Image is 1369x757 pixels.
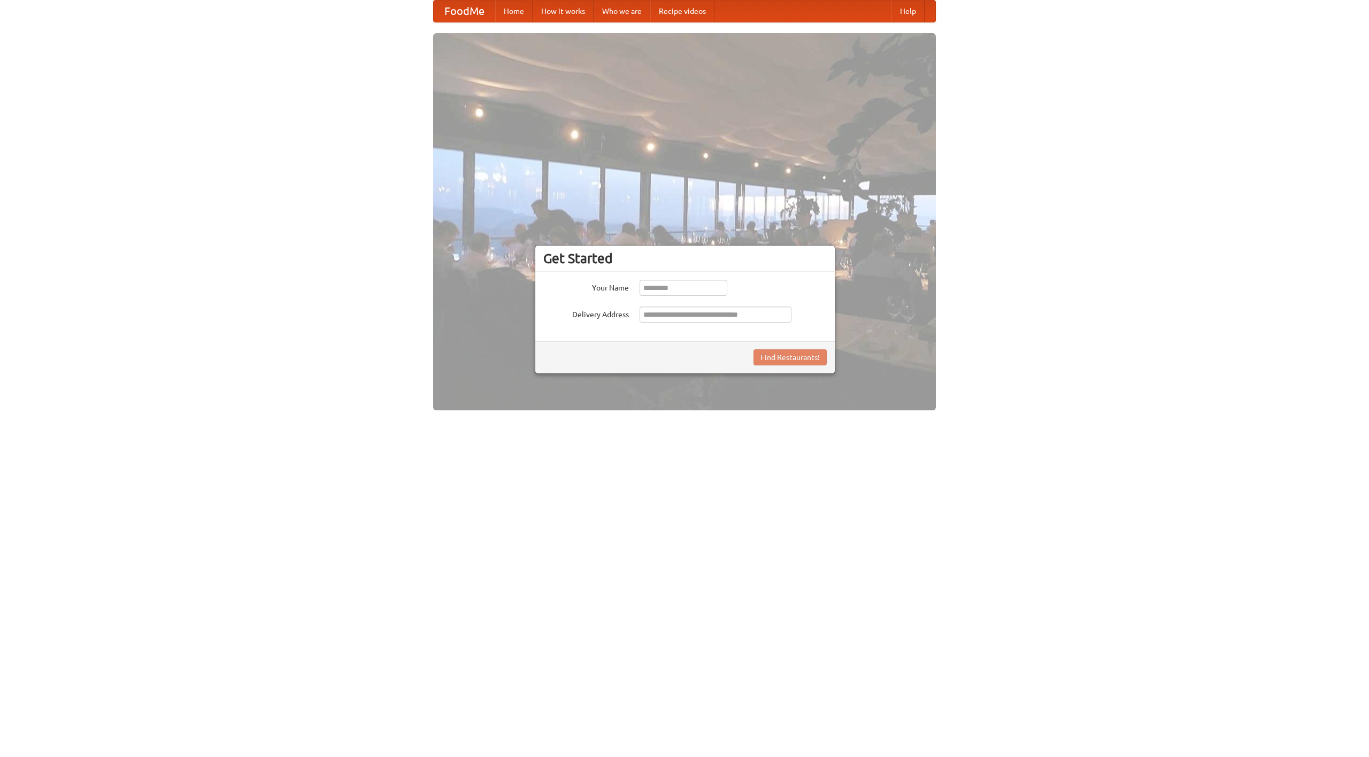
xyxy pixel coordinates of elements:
a: How it works [533,1,594,22]
h3: Get Started [543,250,827,266]
label: Your Name [543,280,629,293]
a: Help [891,1,925,22]
a: Who we are [594,1,650,22]
a: Recipe videos [650,1,714,22]
a: FoodMe [434,1,495,22]
label: Delivery Address [543,307,629,320]
a: Home [495,1,533,22]
button: Find Restaurants! [753,349,827,365]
